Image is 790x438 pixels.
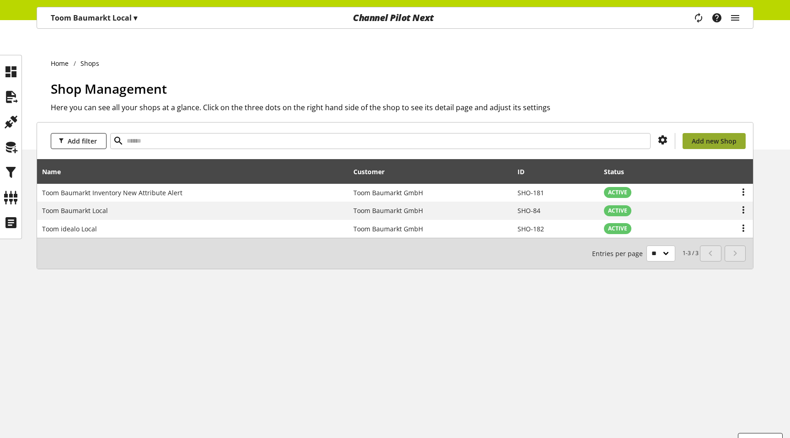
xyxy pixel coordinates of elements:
[518,188,544,197] span: SHO-181
[353,188,423,197] span: Toom Baumarkt GmbH
[604,167,633,176] div: Status
[353,167,394,176] div: Customer
[353,224,423,233] span: Toom Baumarkt GmbH
[37,7,753,29] nav: main navigation
[42,167,70,176] div: Name
[592,246,699,262] small: 1-3 / 3
[42,188,182,197] span: Toom Baumarkt Inventory New Attribute Alert
[518,224,544,233] span: SHO-182
[42,224,97,233] span: Toom idealo Local
[592,249,646,258] span: Entries per page
[51,133,107,149] button: Add filter
[518,167,534,176] div: ID
[692,136,737,146] span: Add new Shop
[608,188,627,197] span: ACTIVE
[608,224,627,233] span: ACTIVE
[51,59,74,68] a: Home
[353,206,423,215] span: Toom Baumarkt GmbH
[68,136,97,146] span: Add filter
[51,80,167,97] span: Shop Management
[608,207,627,215] span: ACTIVE
[42,206,108,215] span: Toom Baumarkt Local
[133,13,137,23] span: ▾
[518,206,540,215] span: SHO-84
[51,102,753,113] h2: Here you can see all your shops at a glance. Click on the three dots on the right hand side of th...
[51,12,137,23] p: Toom Baumarkt Local
[683,133,746,149] a: Add new Shop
